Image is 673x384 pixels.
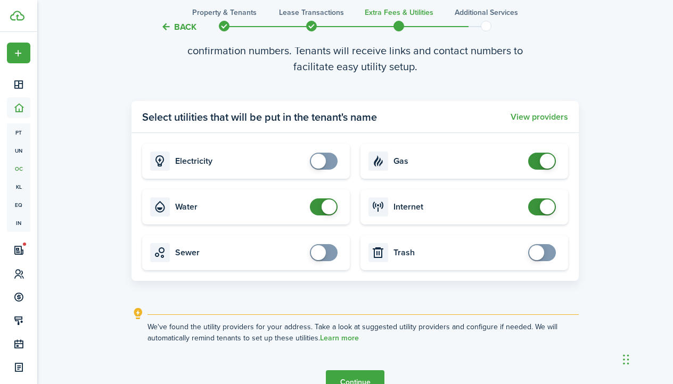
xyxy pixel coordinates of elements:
button: Back [161,21,196,32]
h3: Property & Tenants [192,7,257,18]
a: pt [7,123,30,141]
h3: Lease Transactions [279,7,344,18]
i: outline [132,307,145,320]
img: TenantCloud [10,11,24,21]
a: kl [7,178,30,196]
panel-main-title: Select utilities that will be put in the tenant's name [142,109,377,125]
a: un [7,141,30,160]
iframe: Chat Widget [620,333,673,384]
h3: Additional Services [455,7,518,18]
a: eq [7,196,30,214]
card-title: Trash [393,248,523,257]
explanation-description: We've found the utility providers for your address. Take a look at suggested utility providers an... [147,321,579,344]
a: Learn more [320,334,359,343]
card-title: Internet [393,202,523,212]
card-title: Electricity [175,156,305,166]
div: Drag [623,344,629,375]
card-title: Water [175,202,305,212]
card-title: Sewer [175,248,305,257]
h3: Extra fees & Utilities [365,7,433,18]
wizard-step-header-description: Tenants will set up services on their own and provide you their confirmation numbers. Tenants wil... [132,27,579,74]
a: in [7,214,30,232]
a: oc [7,160,30,178]
button: View providers [511,112,568,122]
button: Open menu [7,43,30,63]
card-title: Gas [393,156,523,166]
